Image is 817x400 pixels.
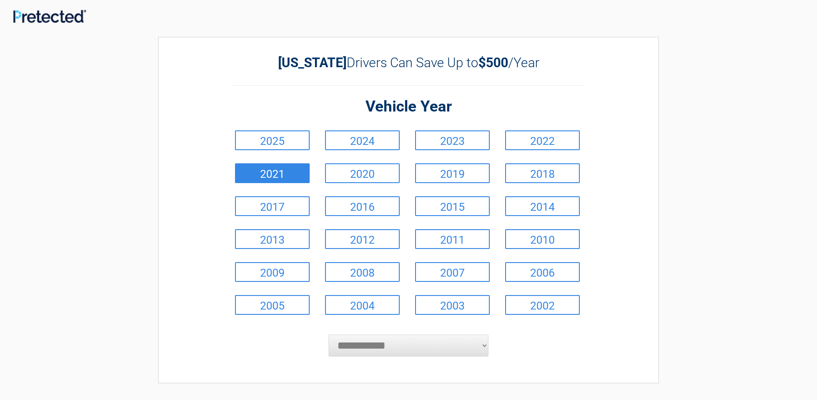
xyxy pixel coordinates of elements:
[505,229,580,249] a: 2010
[505,130,580,150] a: 2022
[325,262,400,282] a: 2008
[505,262,580,282] a: 2006
[415,295,490,315] a: 2003
[325,163,400,183] a: 2020
[235,196,310,216] a: 2017
[325,295,400,315] a: 2004
[13,10,86,23] img: Main Logo
[233,97,584,117] h2: Vehicle Year
[233,55,584,70] h2: Drivers Can Save Up to /Year
[415,229,490,249] a: 2011
[415,262,490,282] a: 2007
[478,55,508,70] b: $500
[235,295,310,315] a: 2005
[325,196,400,216] a: 2016
[235,163,310,183] a: 2021
[505,196,580,216] a: 2014
[505,163,580,183] a: 2018
[325,130,400,150] a: 2024
[505,295,580,315] a: 2002
[415,130,490,150] a: 2023
[235,130,310,150] a: 2025
[235,229,310,249] a: 2013
[415,163,490,183] a: 2019
[415,196,490,216] a: 2015
[278,55,347,70] b: [US_STATE]
[235,262,310,282] a: 2009
[325,229,400,249] a: 2012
